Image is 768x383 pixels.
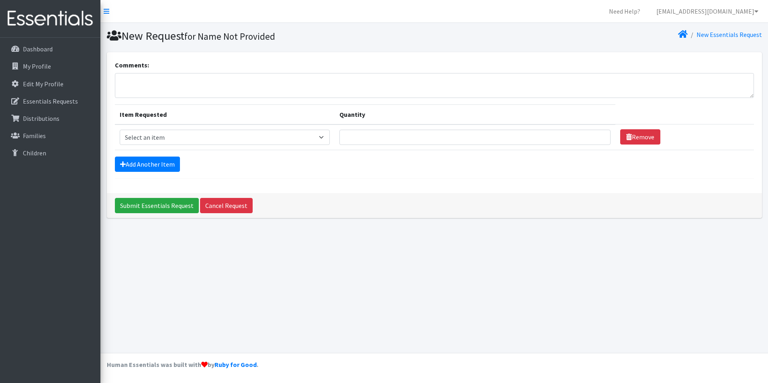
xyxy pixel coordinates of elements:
[3,76,97,92] a: Edit My Profile
[115,104,335,124] th: Item Requested
[3,41,97,57] a: Dashboard
[3,145,97,161] a: Children
[200,198,253,213] a: Cancel Request
[335,104,615,124] th: Quantity
[23,97,78,105] p: Essentials Requests
[23,45,53,53] p: Dashboard
[184,31,275,42] small: for Name Not Provided
[3,58,97,74] a: My Profile
[107,361,258,369] strong: Human Essentials was built with by .
[620,129,660,145] a: Remove
[115,198,199,213] input: Submit Essentials Request
[23,132,46,140] p: Families
[3,110,97,126] a: Distributions
[23,114,59,122] p: Distributions
[115,157,180,172] a: Add Another Item
[3,5,97,32] img: HumanEssentials
[23,149,46,157] p: Children
[3,93,97,109] a: Essentials Requests
[650,3,765,19] a: [EMAIL_ADDRESS][DOMAIN_NAME]
[214,361,257,369] a: Ruby for Good
[603,3,647,19] a: Need Help?
[23,80,63,88] p: Edit My Profile
[115,60,149,70] label: Comments:
[107,29,431,43] h1: New Request
[23,62,51,70] p: My Profile
[697,31,762,39] a: New Essentials Request
[3,128,97,144] a: Families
